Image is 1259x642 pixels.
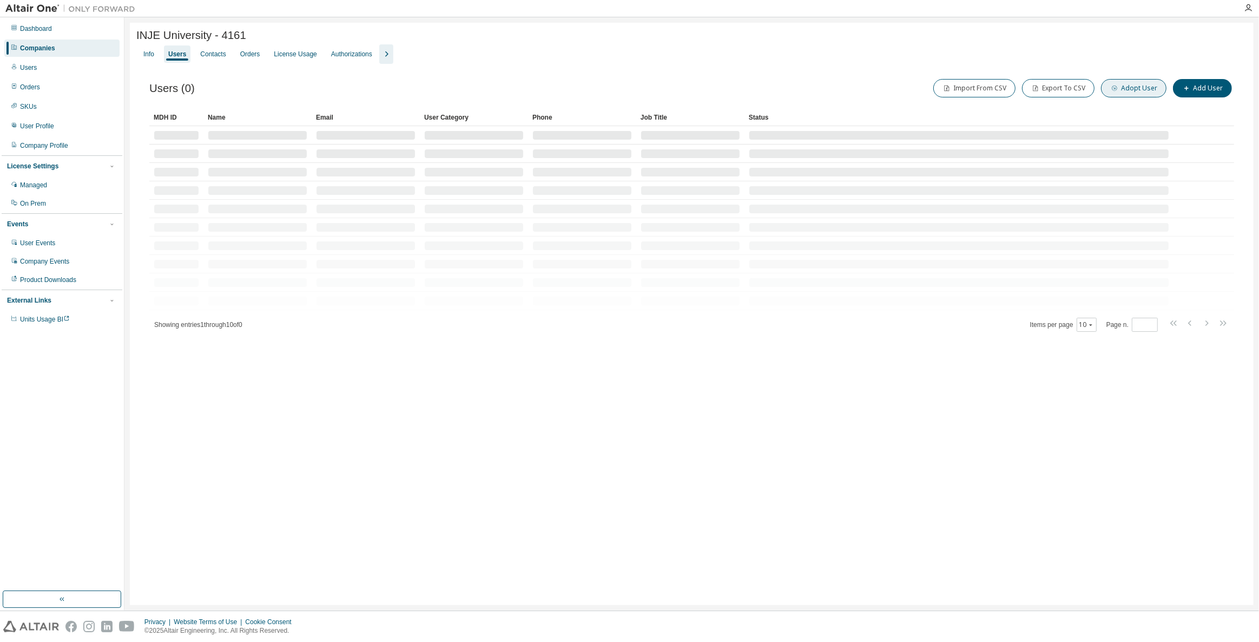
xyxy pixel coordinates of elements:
[20,83,40,91] div: Orders
[1106,318,1158,332] span: Page n.
[331,50,372,58] div: Authorizations
[7,220,28,228] div: Events
[168,50,186,58] div: Users
[154,109,199,126] div: MDH ID
[101,621,113,632] img: linkedin.svg
[7,162,58,171] div: License Settings
[20,141,68,150] div: Company Profile
[7,296,51,305] div: External Links
[65,621,77,632] img: facebook.svg
[20,316,70,323] span: Units Usage BI
[3,621,59,632] img: altair_logo.svg
[144,618,174,626] div: Privacy
[5,3,141,14] img: Altair One
[119,621,135,632] img: youtube.svg
[20,24,52,33] div: Dashboard
[136,29,246,42] span: INJE University - 4161
[1079,320,1094,329] button: 10
[20,199,46,208] div: On Prem
[20,257,69,266] div: Company Events
[1030,318,1097,332] span: Items per page
[20,276,76,284] div: Product Downloads
[316,109,416,126] div: Email
[149,82,195,95] span: Users (0)
[20,102,37,111] div: SKUs
[208,109,307,126] div: Name
[641,109,740,126] div: Job Title
[20,122,54,130] div: User Profile
[1022,79,1095,97] button: Export To CSV
[532,109,632,126] div: Phone
[143,50,154,58] div: Info
[274,50,317,58] div: License Usage
[20,239,55,247] div: User Events
[174,618,245,626] div: Website Terms of Use
[20,63,37,72] div: Users
[424,109,524,126] div: User Category
[1173,79,1232,97] button: Add User
[20,44,55,53] div: Companies
[1101,79,1166,97] button: Adopt User
[144,626,298,636] p: © 2025 Altair Engineering, Inc. All Rights Reserved.
[200,50,226,58] div: Contacts
[245,618,298,626] div: Cookie Consent
[83,621,95,632] img: instagram.svg
[20,181,47,189] div: Managed
[749,109,1169,126] div: Status
[933,79,1016,97] button: Import From CSV
[154,321,242,329] span: Showing entries 1 through 10 of 0
[240,50,260,58] div: Orders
